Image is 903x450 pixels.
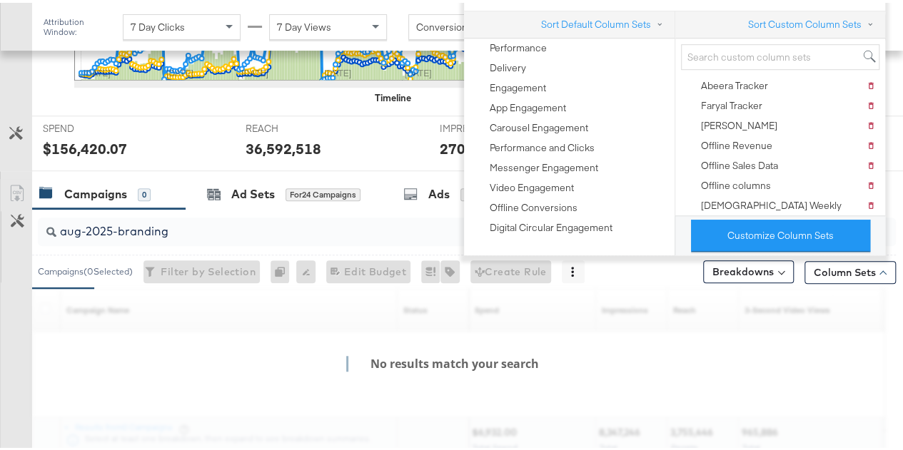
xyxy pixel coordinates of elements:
[43,14,116,34] div: Attribution Window:
[375,88,411,102] div: Timeline
[43,119,150,133] span: SPEND
[804,258,896,281] button: Column Sets
[271,257,296,280] div: 0
[747,14,879,29] button: Sort Custom Column Sets
[701,136,772,150] div: Offline Revenue
[701,196,842,210] div: [DEMOGRAPHIC_DATA] Weekly
[440,119,547,133] span: IMPRESSIONS
[231,183,275,200] div: Ad Sets
[701,116,777,130] div: [PERSON_NAME]
[490,218,612,232] div: Digital Circular Engagement
[701,176,771,190] div: Offline columns
[43,135,127,156] div: $156,420.07
[490,158,598,172] div: Messenger Engagement
[490,138,595,152] div: Performance and Clicks
[246,119,353,133] span: REACH
[64,183,127,200] div: Campaigns
[490,58,526,72] div: Delivery
[490,98,566,112] div: App Engagement
[490,78,546,92] div: Engagement
[138,185,151,198] div: 0
[681,41,879,68] input: Search custom column sets
[701,156,778,170] div: Offline Sales Data
[490,118,588,132] div: Carousel Engagement
[440,135,524,156] div: 270,128,263
[490,198,577,212] div: Offline Conversions
[56,209,821,237] input: Search Campaigns by Name, ID or Objective
[490,39,547,52] div: Performance
[346,353,550,369] h4: No results match your search
[277,18,331,31] span: 7 Day Views
[246,135,321,156] div: 36,592,518
[701,76,768,90] div: Abeera Tracker
[416,18,468,31] span: Conversion
[703,257,794,280] button: Breakdowns
[490,178,574,192] div: Video Engagement
[131,18,185,31] span: 7 Day Clicks
[286,185,360,198] div: for 24 Campaigns
[540,14,669,29] button: Sort Default Column Sets
[428,183,450,200] div: Ads
[701,96,762,110] div: Faryal Tracker
[691,217,870,249] button: Customize Column Sets
[460,185,535,198] div: for 24 Campaigns
[38,262,133,275] div: Campaigns ( 0 Selected)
